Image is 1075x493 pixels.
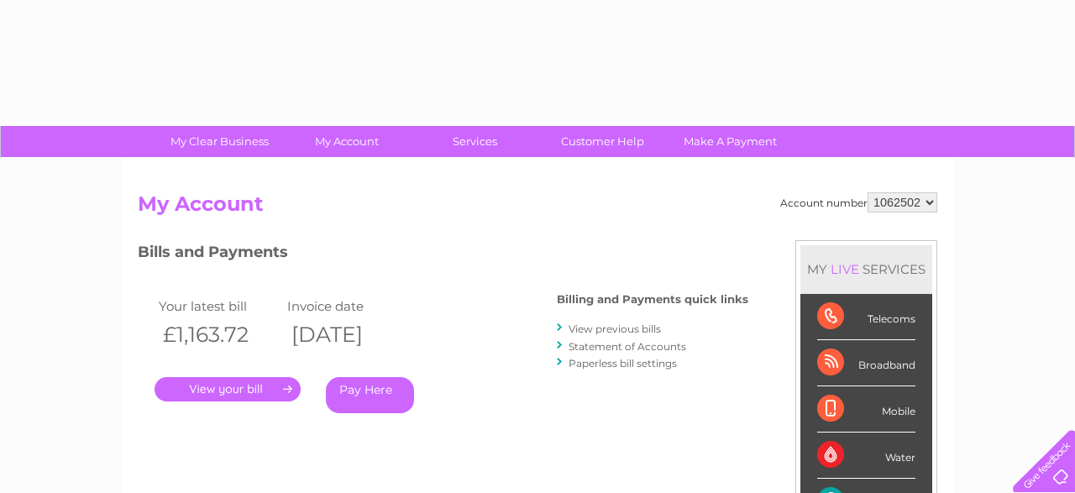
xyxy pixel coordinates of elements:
div: Broadband [817,340,915,386]
div: Water [817,433,915,479]
a: . [155,377,301,401]
h2: My Account [138,192,937,224]
div: Mobile [817,386,915,433]
div: Telecoms [817,294,915,340]
a: Pay Here [326,377,414,413]
a: Customer Help [533,126,672,157]
a: My Account [278,126,417,157]
th: [DATE] [283,317,412,352]
a: Make A Payment [661,126,800,157]
a: Paperless bill settings [569,357,677,370]
a: My Clear Business [150,126,289,157]
div: LIVE [827,261,863,277]
td: Invoice date [283,295,412,317]
th: £1,163.72 [155,317,283,352]
h3: Bills and Payments [138,240,748,270]
a: Services [406,126,544,157]
div: MY SERVICES [800,245,932,293]
h4: Billing and Payments quick links [557,293,748,306]
td: Your latest bill [155,295,283,317]
a: Statement of Accounts [569,340,686,353]
div: Account number [780,192,937,212]
a: View previous bills [569,323,661,335]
